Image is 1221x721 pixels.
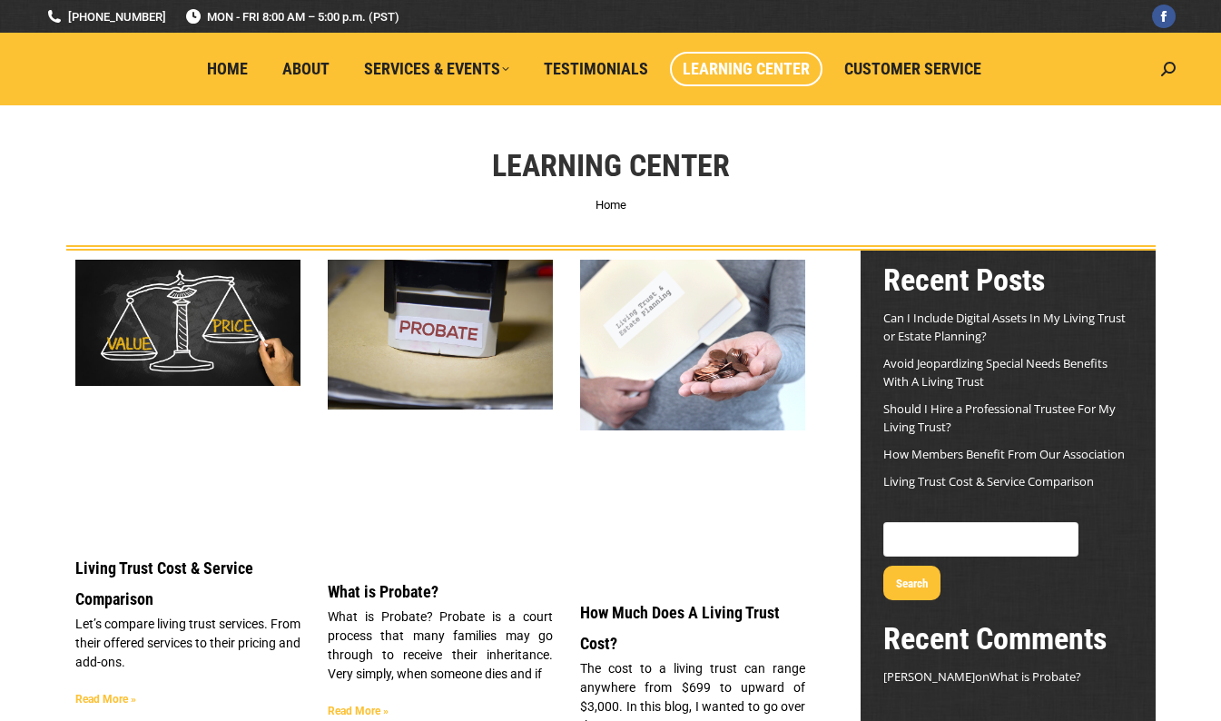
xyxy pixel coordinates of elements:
a: About [270,52,342,86]
span: Customer Service [844,59,981,79]
span: [PERSON_NAME] [883,668,975,685]
a: What is Probate? [328,260,553,558]
a: Read more about What is Probate? [328,705,389,717]
p: What is Probate? Probate is a court process that many families may go through to receive their in... [328,607,553,684]
a: Testimonials [531,52,661,86]
a: Learning Center [670,52,822,86]
span: MON - FRI 8:00 AM – 5:00 p.m. (PST) [184,8,399,25]
a: Avoid Jeopardizing Special Needs Benefits With A Living Trust [883,355,1108,390]
a: Living Trust Cost [580,260,805,579]
img: Living Trust Service and Price Comparison Blog Image [75,260,300,386]
a: Customer Service [832,52,994,86]
a: Living Trust Cost & Service Comparison [883,473,1094,489]
button: Search [883,566,940,600]
a: Should I Hire a Professional Trustee For My Living Trust? [883,400,1116,435]
a: [PHONE_NUMBER] [45,8,166,25]
a: Home [596,198,626,212]
a: What is Probate? [990,668,1081,685]
a: Read more about Living Trust Cost & Service Comparison [75,693,136,706]
a: How Much Does A Living Trust Cost? [580,603,780,653]
a: Living Trust Cost & Service Comparison [75,558,253,608]
span: Home [207,59,248,79]
span: Testimonials [544,59,648,79]
h1: Learning Center [492,145,730,185]
a: Living Trust Service and Price Comparison Blog Image [75,260,300,535]
img: Living Trust Cost [580,260,805,430]
footer: on [883,667,1133,686]
span: Services & Events [364,59,509,79]
img: What is Probate? [328,260,553,410]
a: Can I Include Digital Assets In My Living Trust or Estate Planning? [883,310,1126,344]
a: Home [194,52,261,86]
h2: Recent Posts [883,260,1133,300]
p: Let’s compare living trust services. From their offered services to their pricing and add-ons. [75,615,300,672]
a: What is Probate? [328,582,438,601]
a: How Members Benefit From Our Association [883,446,1125,462]
span: About [282,59,330,79]
h2: Recent Comments [883,618,1133,658]
a: Facebook page opens in new window [1152,5,1176,28]
span: Learning Center [683,59,810,79]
